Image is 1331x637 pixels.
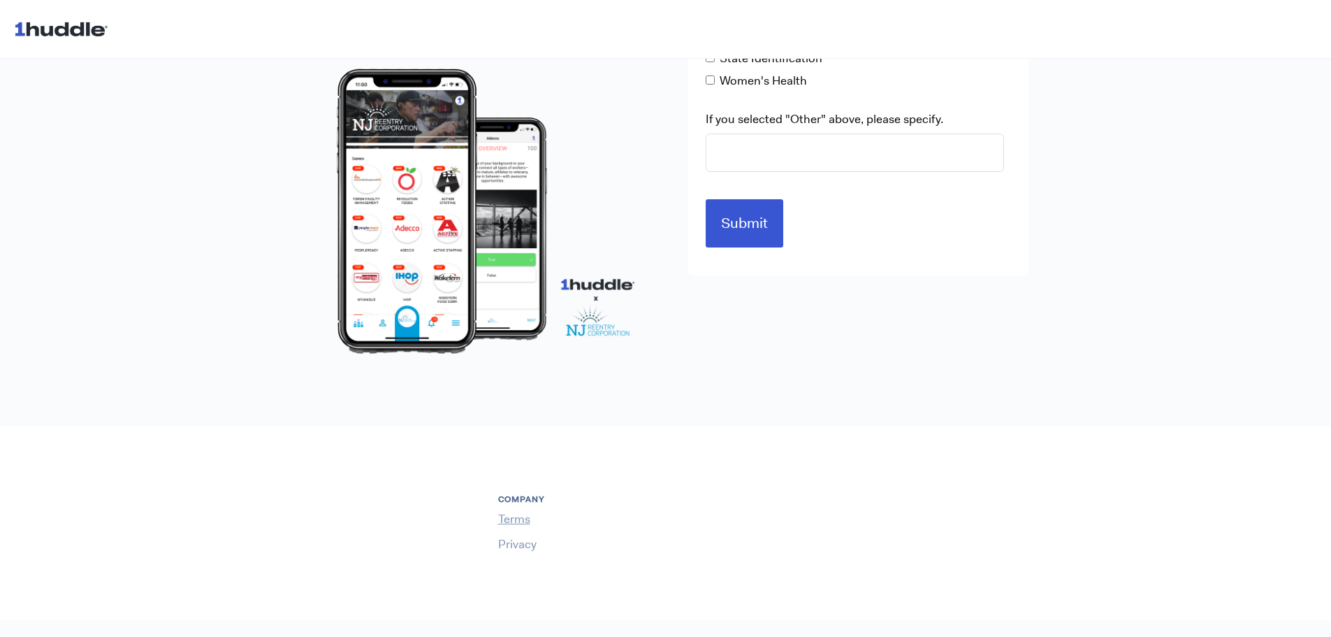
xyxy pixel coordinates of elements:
input: Submit [706,199,783,247]
input: Women's Health [706,76,715,85]
span: If you selected "Other" above, please specify. [706,111,943,127]
a: Terms [498,511,530,527]
a: Privacy [498,536,537,552]
img: 1huddle [14,15,114,42]
img: Blank 2000 x 2000-4 [317,41,657,381]
h6: Company [498,493,591,506]
span: Women's Health [720,73,807,88]
div: Navigation Menu [317,493,1015,553]
img: 1huddle [317,493,400,515]
span: State Identification [720,50,822,66]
